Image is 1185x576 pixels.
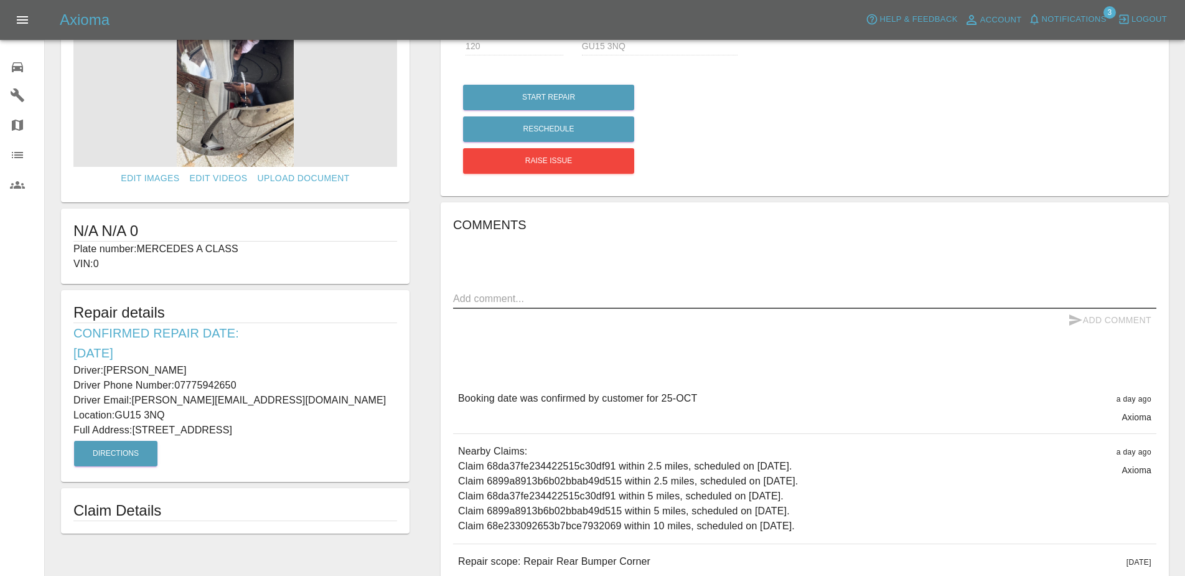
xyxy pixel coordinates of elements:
[73,501,397,521] h1: Claim Details
[73,11,397,167] img: 9e138d6b-319d-44c6-bb44-5d2365e07bf6
[73,378,397,393] p: Driver Phone Number: 07775942650
[458,444,798,534] p: Nearby Claims: Claim 68da37fe234422515c30df91 within 2.5 miles, scheduled on [DATE]. Claim 6899a8...
[73,221,397,241] h1: N/A N/A 0
[1122,464,1151,476] p: Axioma
[1131,12,1167,27] span: Logout
[453,215,1156,235] h6: Comments
[73,423,397,438] p: Full Address: [STREET_ADDRESS]
[73,303,397,323] h5: Repair details
[961,10,1025,30] a: Account
[116,167,184,190] a: Edit Images
[463,148,634,174] button: Raise issue
[1122,411,1151,423] p: Axioma
[1103,6,1116,19] span: 3
[74,441,157,466] button: Directions
[252,167,354,190] a: Upload Document
[1126,558,1151,567] span: [DATE]
[73,408,397,423] p: Location: GU15 3NQ
[1117,395,1151,404] span: a day ago
[463,85,634,110] button: Start Repair
[7,5,37,35] button: Open drawer
[458,554,650,569] p: Repair scope: Repair Rear Bumper Corner
[73,257,397,271] p: VIN: 0
[458,391,697,406] p: Booking date was confirmed by customer for 25-OCT
[73,242,397,257] p: Plate number: MERCEDES A CLASS
[879,12,957,27] span: Help & Feedback
[73,363,397,378] p: Driver: [PERSON_NAME]
[60,10,110,30] h5: Axioma
[1042,12,1107,27] span: Notifications
[980,13,1022,27] span: Account
[73,323,397,363] h6: Confirmed Repair Date: [DATE]
[1115,10,1170,29] button: Logout
[863,10,960,29] button: Help & Feedback
[185,167,253,190] a: Edit Videos
[1025,10,1110,29] button: Notifications
[73,393,397,408] p: Driver Email: [PERSON_NAME][EMAIL_ADDRESS][DOMAIN_NAME]
[1117,448,1151,456] span: a day ago
[463,116,634,142] button: Reschedule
